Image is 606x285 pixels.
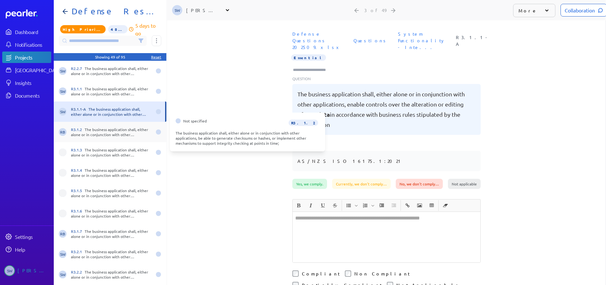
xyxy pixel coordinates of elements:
span: Document: Defense Questions 202509.xlsx [290,28,346,53]
span: Insert table [426,200,437,211]
span: Priority [60,25,106,33]
span: Steve Whittington [59,67,66,75]
p: 5 days to go [135,22,161,37]
a: Help [2,244,51,255]
span: Section: System Functionality - Integrity and maintenance - Records integrity and security [395,28,448,53]
span: 48% of Questions Completed [108,25,128,33]
span: Strike through [329,200,341,211]
span: R3.2.2 [71,269,85,275]
div: The business application shall, either alone or in conjunction with other applications, enable co... [71,107,152,117]
div: The business application shall, either alone or in conjunction with other applications, be able t... [176,130,319,146]
span: R2.2.7 [71,66,85,71]
span: Reference Number: R3.1.1-A [453,31,491,50]
a: Insights [2,77,51,88]
button: Insert link [402,200,413,211]
div: The business application shall, either alone or in conjunction with other applications, capture a... [71,208,152,219]
p: Question [292,76,481,81]
span: Italic [305,200,317,211]
a: Projects [2,52,51,63]
span: Ryan Baird [59,128,66,136]
div: The business application shall, either alone or in conjunction with other applications, support t... [71,229,152,239]
span: Insert Unordered List [343,200,359,211]
a: SW[PERSON_NAME] [2,263,51,279]
div: The business application shall, either alone or in conjunction with other applications, be able t... [71,188,152,198]
p: More [519,7,537,14]
a: Notifications [2,39,51,50]
a: Dashboard [2,26,51,38]
span: Insert Ordered List [359,200,375,211]
div: The business application shall, either alone or in conjunction with other applications, automatic... [71,168,152,178]
div: [GEOGRAPHIC_DATA] [15,67,62,73]
span: R3.1.6 [71,208,85,213]
button: Insert table [426,200,437,211]
div: Reset [151,54,161,59]
button: Underline [317,200,328,211]
button: Insert Image [414,200,425,211]
span: R3.1.7 [71,229,85,234]
h1: Defense Response 202509 [69,6,156,17]
span: Bold [293,200,304,211]
button: Clear Formatting [440,200,451,211]
span: R3.1.1-A [71,107,88,112]
div: Settings [15,233,51,240]
a: [GEOGRAPHIC_DATA] [2,64,51,76]
span: Importance Essential [291,54,326,61]
a: Dashboard [6,10,51,18]
button: Increase Indent [376,200,387,211]
span: R3.1.5 [71,188,85,193]
div: Insights [15,80,51,86]
button: Strike through [330,200,340,211]
span: R3.1.3 [71,147,85,152]
div: Currently, we don't comply… [332,179,391,189]
div: The business application shall, either alone or in conjunction with other applications, routinely... [71,147,152,157]
div: Documents [15,92,51,99]
button: Bold [293,200,304,211]
div: Showing 49 of 95 [95,54,125,59]
span: Insert Image [414,200,425,211]
div: Help [15,246,51,253]
span: R3.1.2 [289,120,318,126]
label: Non Compliant [354,270,410,277]
pre: AS/NZS ISO 16175.1:2021 [297,156,403,166]
span: metadata [303,111,330,118]
span: Steve Whittington [59,250,66,258]
div: [PERSON_NAME] [186,7,218,13]
button: Insert Unordered List [343,200,354,211]
div: The business application shall, either alone or in conjunction with other applications, be able t... [71,269,152,280]
span: R3.1.2 [71,127,85,132]
div: Yes, we comply. [292,179,327,189]
span: Steve Whittington [59,108,66,115]
div: The business application shall, either alone or in conjunction with other applications, ensure th... [71,249,152,259]
span: R3.1.4 [71,168,85,173]
a: Settings [2,231,51,242]
div: Notifications [15,41,51,48]
div: 3 of 49 [364,7,386,13]
span: Steve Whittington [59,271,66,278]
div: The business application shall, either alone or in conjunction with other applications, be able t... [71,127,152,137]
div: No, we don't comply… [396,179,443,189]
span: Increase Indent [376,200,387,211]
span: Decrease Indent [388,200,400,211]
span: R3.1.1 [71,86,85,91]
span: Sheet: Questions [351,35,390,46]
div: The business application shall, either alone or in conjunction with other applications be designe... [71,66,152,76]
span: Ryan Baird [59,230,66,238]
span: Steve Whittington [4,265,15,276]
a: Documents [2,90,51,101]
label: Compliant [302,270,340,277]
button: Italic [305,200,316,211]
button: Insert Ordered List [360,200,371,211]
div: [PERSON_NAME] [17,265,49,276]
span: Underline [317,200,329,211]
div: The business application shall, either alone or in conjunction with other applications, ensure th... [71,86,152,96]
span: Steve Whittington [59,87,66,95]
span: R3.2.1 [71,249,85,254]
p: Information [292,142,481,148]
div: Dashboard [15,29,51,35]
div: Projects [15,54,51,60]
span: Not specified [183,118,207,126]
div: Not applicable [448,179,481,189]
pre: The business application shall, either alone or in conjunction with other applications, enable co... [297,89,476,130]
